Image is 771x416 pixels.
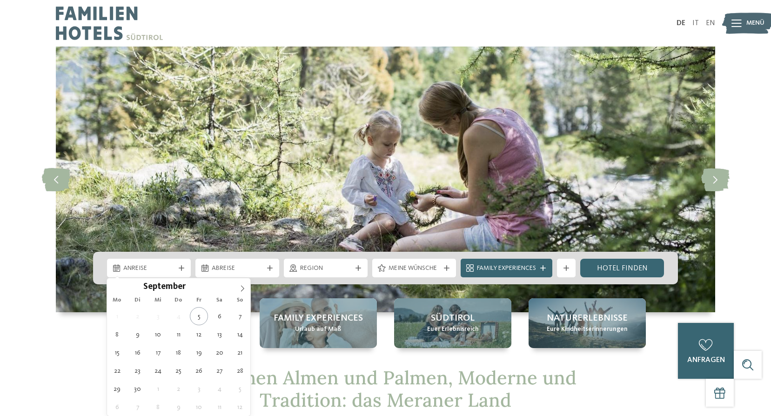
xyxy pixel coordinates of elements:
span: September 26, 2025 [190,362,208,380]
span: September 27, 2025 [210,362,228,380]
span: Oktober 10, 2025 [190,398,208,416]
span: September 24, 2025 [149,362,167,380]
span: Family Experiences [274,312,363,325]
span: Mi [148,297,168,303]
span: September 20, 2025 [210,343,228,362]
span: Meine Wünsche [389,264,440,273]
span: September 18, 2025 [169,343,188,362]
span: Oktober 11, 2025 [210,398,228,416]
span: Anreise [123,264,174,273]
span: September 19, 2025 [190,343,208,362]
span: Do [168,297,189,303]
span: September 22, 2025 [108,362,126,380]
span: September 29, 2025 [108,380,126,398]
span: September 21, 2025 [231,343,249,362]
span: September 23, 2025 [128,362,147,380]
span: Oktober 9, 2025 [169,398,188,416]
span: September 16, 2025 [128,343,147,362]
span: Region [300,264,351,273]
span: Südtirol [431,312,475,325]
span: September 7, 2025 [231,307,249,325]
span: Abreise [212,264,263,273]
span: Naturerlebnisse [547,312,628,325]
span: September 17, 2025 [149,343,167,362]
span: September 1, 2025 [108,307,126,325]
span: September 11, 2025 [169,325,188,343]
input: Year [186,282,216,291]
span: September 12, 2025 [190,325,208,343]
span: Urlaub auf Maß [295,325,341,334]
span: Oktober 4, 2025 [210,380,228,398]
span: Oktober 1, 2025 [149,380,167,398]
a: IT [692,20,699,27]
span: Mo [107,297,127,303]
span: Oktober 7, 2025 [128,398,147,416]
span: Oktober 2, 2025 [169,380,188,398]
a: Familienhotels in Meran – Abwechslung pur! Naturerlebnisse Eure Kindheitserinnerungen [529,298,646,348]
span: September 4, 2025 [169,307,188,325]
span: Sa [209,297,230,303]
span: anfragen [687,356,725,364]
span: Menü [746,19,764,28]
a: anfragen [678,323,734,379]
span: September 13, 2025 [210,325,228,343]
a: Familienhotels in Meran – Abwechslung pur! Südtirol Euer Erlebnisreich [394,298,511,348]
img: Familienhotels in Meran – Abwechslung pur! [56,47,715,312]
span: September 8, 2025 [108,325,126,343]
span: Oktober 8, 2025 [149,398,167,416]
span: September 9, 2025 [128,325,147,343]
a: Hotel finden [580,259,664,277]
span: Oktober 12, 2025 [231,398,249,416]
a: EN [706,20,715,27]
span: September 14, 2025 [231,325,249,343]
span: September 25, 2025 [169,362,188,380]
span: So [230,297,250,303]
span: September 28, 2025 [231,362,249,380]
a: DE [677,20,685,27]
span: September 3, 2025 [149,307,167,325]
a: Familienhotels in Meran – Abwechslung pur! Family Experiences Urlaub auf Maß [260,298,377,348]
span: September 10, 2025 [149,325,167,343]
span: Euer Erlebnisreich [427,325,479,334]
span: Oktober 6, 2025 [108,398,126,416]
span: September 6, 2025 [210,307,228,325]
span: Oktober 5, 2025 [231,380,249,398]
span: September [143,283,186,292]
span: Zwischen Almen und Palmen, Moderne und Tradition: das Meraner Land [195,366,577,412]
span: Oktober 3, 2025 [190,380,208,398]
span: September 15, 2025 [108,343,126,362]
span: September 5, 2025 [190,307,208,325]
span: September 2, 2025 [128,307,147,325]
span: Di [127,297,148,303]
span: September 30, 2025 [128,380,147,398]
span: Eure Kindheitserinnerungen [547,325,628,334]
span: Family Experiences [477,264,536,273]
span: Fr [189,297,209,303]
